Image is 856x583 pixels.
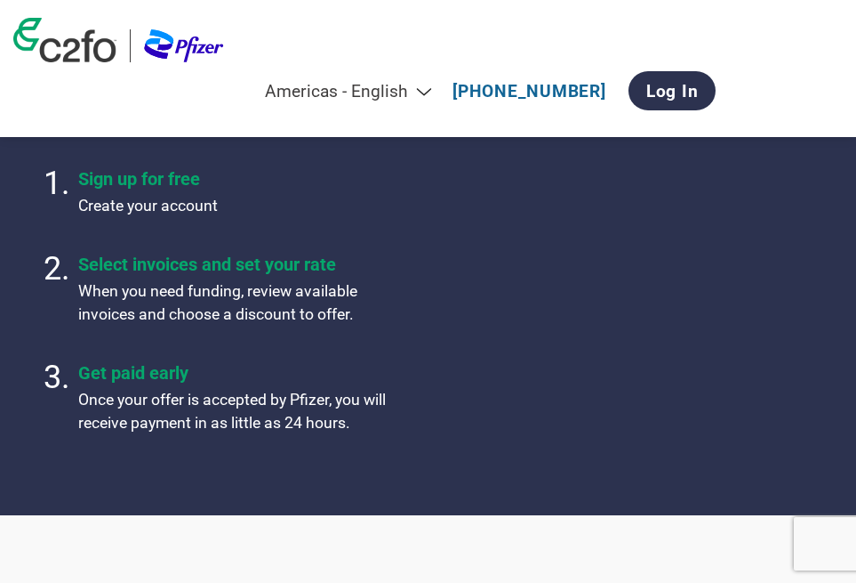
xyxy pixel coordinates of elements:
[144,29,224,62] img: Pfizer
[628,71,716,110] a: Log In
[78,168,406,190] h4: Sign up for free
[78,254,406,275] h4: Select invoices and set your rate
[452,81,606,101] a: [PHONE_NUMBER]
[78,388,406,435] p: Once your offer is accepted by Pfizer, you will receive payment in as little as 24 hours.
[78,279,406,327] p: When you need funding, review available invoices and choose a discount to offer.
[78,194,406,217] p: Create your account
[13,18,116,62] img: c2fo logo
[78,362,406,384] h4: Get paid early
